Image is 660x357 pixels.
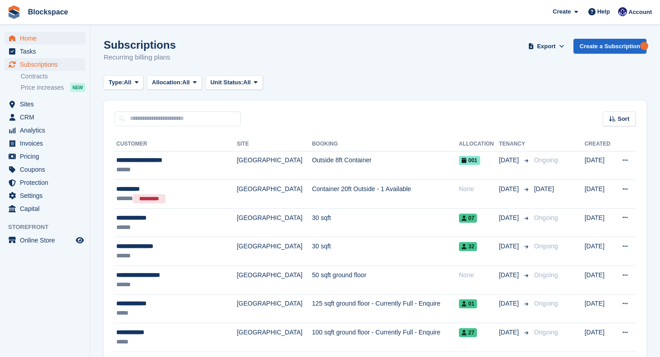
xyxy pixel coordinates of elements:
span: Ongoing [534,300,558,307]
span: Pricing [20,150,74,163]
span: Sort [618,114,629,124]
td: [GEOGRAPHIC_DATA] [237,323,312,352]
a: menu [5,202,85,215]
a: Blockspace [24,5,72,19]
a: Preview store [74,235,85,246]
span: [DATE] [499,270,521,280]
span: Price increases [21,83,64,92]
span: [DATE] [499,242,521,251]
a: menu [5,163,85,176]
div: Tooltip anchor [640,42,648,50]
td: [DATE] [585,323,614,352]
span: 001 [459,156,480,165]
th: Booking [312,137,459,151]
span: [DATE] [499,328,521,337]
a: menu [5,189,85,202]
span: 32 [459,242,477,251]
a: Create a Subscription [573,39,646,54]
a: Price increases NEW [21,82,85,92]
span: [DATE] [534,185,554,192]
span: Analytics [20,124,74,137]
th: Tenancy [499,137,531,151]
td: [GEOGRAPHIC_DATA] [237,208,312,237]
td: [GEOGRAPHIC_DATA] [237,151,312,180]
span: Ongoing [534,214,558,221]
span: Invoices [20,137,74,150]
img: Jodi Rider [618,7,627,16]
span: Ongoing [534,329,558,336]
h1: Subscriptions [104,39,176,51]
a: menu [5,58,85,71]
span: [DATE] [499,156,521,165]
span: [DATE] [499,184,521,194]
span: CRM [20,111,74,124]
a: menu [5,234,85,247]
span: Ongoing [534,156,558,164]
td: [GEOGRAPHIC_DATA] [237,294,312,323]
td: [DATE] [585,294,614,323]
span: Subscriptions [20,58,74,71]
button: Export [527,39,566,54]
td: 100 sqft ground floor - Currently Full - Enquire [312,323,459,352]
span: Sites [20,98,74,110]
span: Account [628,8,652,17]
span: 27 [459,328,477,337]
span: Ongoing [534,243,558,250]
a: menu [5,124,85,137]
td: [DATE] [585,266,614,295]
a: menu [5,45,85,58]
button: Allocation: All [147,75,202,90]
td: [DATE] [585,151,614,180]
a: menu [5,111,85,124]
td: [DATE] [585,237,614,266]
td: Container 20ft Outside - 1 Available [312,180,459,209]
th: Site [237,137,312,151]
th: Customer [115,137,237,151]
div: NEW [70,83,85,92]
a: menu [5,176,85,189]
th: Created [585,137,614,151]
span: All [124,78,132,87]
span: 01 [459,299,477,308]
td: [DATE] [585,208,614,237]
td: [GEOGRAPHIC_DATA] [237,266,312,295]
span: Ongoing [534,271,558,279]
span: Capital [20,202,74,215]
span: Unit Status: [211,78,243,87]
td: 125 sqft ground floor - Currently Full - Enquire [312,294,459,323]
td: 50 sqft ground floor [312,266,459,295]
td: 30 sqft [312,237,459,266]
span: Coupons [20,163,74,176]
a: menu [5,150,85,163]
span: Export [537,42,555,51]
button: Type: All [104,75,143,90]
td: [GEOGRAPHIC_DATA] [237,237,312,266]
span: [DATE] [499,213,521,223]
div: None [459,184,499,194]
span: Type: [109,78,124,87]
span: Allocation: [152,78,182,87]
div: None [459,270,499,280]
span: 07 [459,214,477,223]
span: Storefront [8,223,90,232]
span: Home [20,32,74,45]
span: Settings [20,189,74,202]
td: Outside 8ft Container [312,151,459,180]
a: Contracts [21,72,85,81]
td: [GEOGRAPHIC_DATA] [237,180,312,209]
span: Online Store [20,234,74,247]
p: Recurring billing plans [104,52,176,63]
a: menu [5,98,85,110]
span: Tasks [20,45,74,58]
td: [DATE] [585,180,614,209]
span: All [182,78,190,87]
span: Protection [20,176,74,189]
span: Help [597,7,610,16]
th: Allocation [459,137,499,151]
td: 30 sqft [312,208,459,237]
img: stora-icon-8386f47178a22dfd0bd8f6a31ec36ba5ce8667c1dd55bd0f319d3a0aa187defe.svg [7,5,21,19]
span: All [243,78,251,87]
a: menu [5,32,85,45]
span: Create [553,7,571,16]
button: Unit Status: All [206,75,263,90]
